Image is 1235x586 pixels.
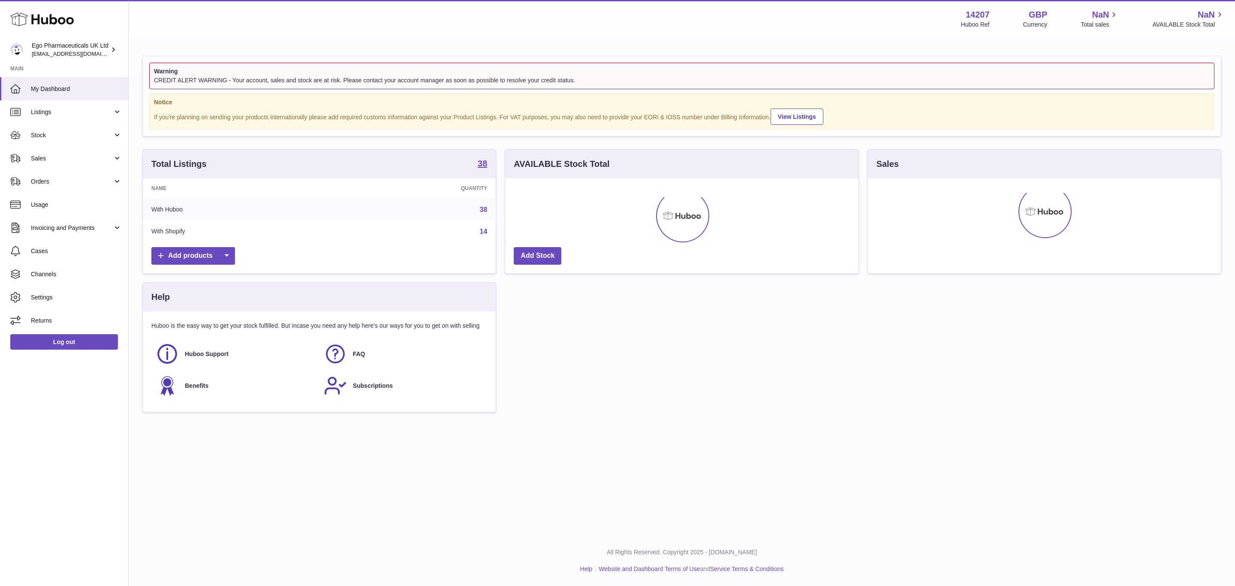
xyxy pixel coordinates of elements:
[514,247,561,265] a: Add Stock
[31,247,122,255] span: Cases
[324,374,483,397] a: Subscriptions
[333,178,496,198] th: Quantity
[580,565,593,572] a: Help
[136,548,1228,556] p: All Rights Reserved. Copyright 2025 - [DOMAIN_NAME]
[353,382,393,390] span: Subscriptions
[31,108,113,116] span: Listings
[31,154,113,163] span: Sales
[1152,21,1225,29] span: AVAILABLE Stock Total
[143,221,333,243] td: With Shopify
[478,159,487,168] strong: 38
[151,247,235,265] a: Add products
[154,108,1210,125] div: If you're planning on sending your products internationally please add required customs informati...
[1152,9,1225,29] a: NaN AVAILABLE Stock Total
[154,98,1210,106] strong: Notice
[480,206,488,213] a: 38
[154,67,1210,76] strong: Warning
[10,43,23,56] img: internalAdmin-14207@internal.huboo.com
[771,109,823,125] a: View Listings
[31,224,113,232] span: Invoicing and Payments
[31,201,122,209] span: Usage
[1092,9,1109,21] span: NaN
[151,158,207,170] h3: Total Listings
[31,85,122,93] span: My Dashboard
[1081,21,1119,29] span: Total sales
[961,21,990,29] div: Huboo Ref
[966,9,990,21] strong: 14207
[31,293,122,302] span: Settings
[151,322,487,330] p: Huboo is the easy way to get your stock fulfilled. But incase you need any help here's our ways f...
[1029,9,1047,21] strong: GBP
[31,270,122,278] span: Channels
[31,178,113,186] span: Orders
[10,334,118,350] a: Log out
[156,374,315,397] a: Benefits
[480,228,488,235] a: 14
[1081,9,1119,29] a: NaN Total sales
[185,350,229,358] span: Huboo Support
[32,50,126,57] span: [EMAIL_ADDRESS][DOMAIN_NAME]
[1023,21,1048,29] div: Currency
[31,131,113,139] span: Stock
[514,158,609,170] h3: AVAILABLE Stock Total
[1198,9,1215,21] span: NaN
[478,159,487,169] a: 38
[143,178,333,198] th: Name
[32,42,109,58] div: Ego Pharmaceuticals UK Ltd
[324,342,483,365] a: FAQ
[877,158,899,170] h3: Sales
[156,342,315,365] a: Huboo Support
[710,565,784,572] a: Service Terms & Conditions
[599,565,700,572] a: Website and Dashboard Terms of Use
[185,382,208,390] span: Benefits
[154,76,1210,85] div: CREDIT ALERT WARNING - Your account, sales and stock are at risk. Please contact your account man...
[31,317,122,325] span: Returns
[143,199,333,221] td: With Huboo
[596,565,783,573] li: and
[151,291,170,303] h3: Help
[353,350,365,358] span: FAQ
